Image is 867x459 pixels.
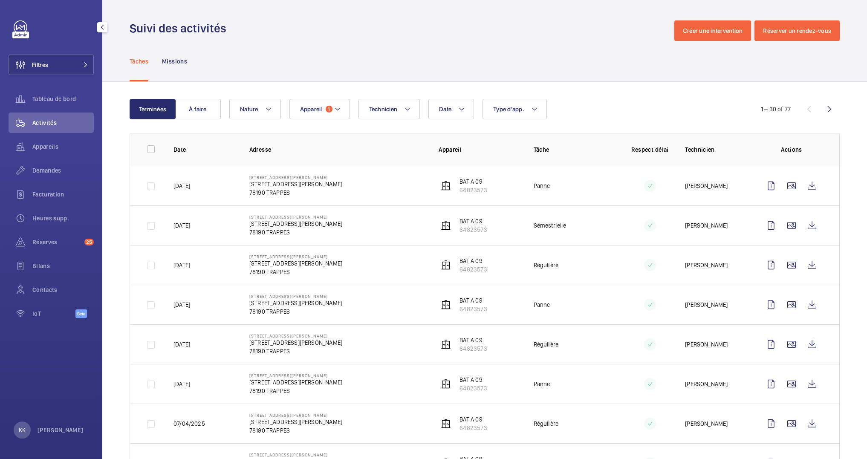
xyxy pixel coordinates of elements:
[130,99,176,119] button: Terminées
[32,214,94,222] span: Heures supp.
[460,384,487,393] p: 64823573
[249,307,342,316] p: 78190 TRAPPES
[369,106,398,113] span: Technicien
[289,99,350,119] button: Appareil1
[173,380,190,388] p: [DATE]
[249,333,342,338] p: [STREET_ADDRESS][PERSON_NAME]
[441,379,451,389] img: elevator.svg
[130,20,231,36] h1: Suivi des activités
[441,260,451,270] img: elevator.svg
[249,268,342,276] p: 78190 TRAPPES
[460,265,487,274] p: 64823573
[761,145,822,154] p: Actions
[130,57,148,66] p: Tâches
[32,309,75,318] span: IoT
[685,419,728,428] p: [PERSON_NAME]
[460,336,487,344] p: BAT A 09
[173,182,190,190] p: [DATE]
[428,99,474,119] button: Date
[358,99,420,119] button: Technicien
[32,142,94,151] span: Appareils
[173,261,190,269] p: [DATE]
[229,99,281,119] button: Nature
[249,175,342,180] p: [STREET_ADDRESS][PERSON_NAME]
[32,238,81,246] span: Réserves
[460,177,487,186] p: BAT A 09
[685,300,728,309] p: [PERSON_NAME]
[32,95,94,103] span: Tableau de bord
[460,344,487,353] p: 64823573
[460,415,487,424] p: BAT A 09
[32,286,94,294] span: Contacts
[460,424,487,432] p: 64823573
[249,299,342,307] p: [STREET_ADDRESS][PERSON_NAME]
[32,166,94,175] span: Demandes
[534,145,615,154] p: Tâche
[84,239,94,245] span: 25
[249,387,342,395] p: 78190 TRAPPES
[19,426,26,434] p: KK
[173,300,190,309] p: [DATE]
[249,338,342,347] p: [STREET_ADDRESS][PERSON_NAME]
[240,106,258,113] span: Nature
[534,300,550,309] p: Panne
[439,106,451,113] span: Date
[32,262,94,270] span: Bilans
[685,380,728,388] p: [PERSON_NAME]
[249,259,342,268] p: [STREET_ADDRESS][PERSON_NAME]
[249,378,342,387] p: [STREET_ADDRESS][PERSON_NAME]
[441,220,451,231] img: elevator.svg
[249,228,342,237] p: 78190 TRAPPES
[685,182,728,190] p: [PERSON_NAME]
[628,145,671,154] p: Respect délai
[674,20,751,41] button: Créer une intervention
[460,217,487,225] p: BAT A 09
[326,106,332,113] span: 1
[441,339,451,349] img: elevator.svg
[173,419,205,428] p: 07/04/2025
[460,186,487,194] p: 64823573
[249,214,342,219] p: [STREET_ADDRESS][PERSON_NAME]
[441,419,451,429] img: elevator.svg
[441,181,451,191] img: elevator.svg
[754,20,840,41] button: Réserver un rendez-vous
[173,340,190,349] p: [DATE]
[460,375,487,384] p: BAT A 09
[249,294,342,299] p: [STREET_ADDRESS][PERSON_NAME]
[249,219,342,228] p: [STREET_ADDRESS][PERSON_NAME]
[534,340,559,349] p: Régulière
[685,145,747,154] p: Technicien
[441,300,451,310] img: elevator.svg
[249,426,342,435] p: 78190 TRAPPES
[32,190,94,199] span: Facturation
[534,380,550,388] p: Panne
[460,257,487,265] p: BAT A 09
[685,340,728,349] p: [PERSON_NAME]
[685,221,728,230] p: [PERSON_NAME]
[32,61,48,69] span: Filtres
[460,305,487,313] p: 64823573
[249,145,425,154] p: Adresse
[493,106,524,113] span: Type d'app.
[534,182,550,190] p: Panne
[32,118,94,127] span: Activités
[38,426,84,434] p: [PERSON_NAME]
[460,225,487,234] p: 64823573
[460,296,487,305] p: BAT A 09
[175,99,221,119] button: À faire
[9,55,94,75] button: Filtres
[300,106,322,113] span: Appareil
[439,145,520,154] p: Appareil
[249,347,342,355] p: 78190 TRAPPES
[249,413,342,418] p: [STREET_ADDRESS][PERSON_NAME]
[173,221,190,230] p: [DATE]
[75,309,87,318] span: Beta
[162,57,187,66] p: Missions
[534,419,559,428] p: Régulière
[249,254,342,259] p: [STREET_ADDRESS][PERSON_NAME]
[173,145,236,154] p: Date
[249,188,342,197] p: 78190 TRAPPES
[761,105,791,113] div: 1 – 30 of 77
[534,221,566,230] p: Semestrielle
[249,373,342,378] p: [STREET_ADDRESS][PERSON_NAME]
